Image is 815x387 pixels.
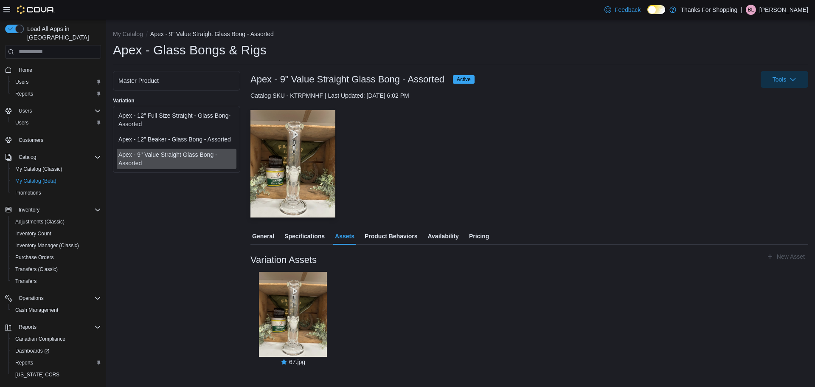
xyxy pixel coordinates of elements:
[773,75,787,84] span: Tools
[150,31,274,37] button: Apex - 9" Value Straight Glass Bong - Assorted
[12,118,101,128] span: Users
[8,175,104,187] button: My Catalog (Beta)
[19,206,39,213] span: Inventory
[763,248,808,265] button: New Asset
[12,252,57,263] a: Purchase Orders
[15,152,101,162] span: Catalog
[2,151,104,163] button: Catalog
[12,334,101,344] span: Canadian Compliance
[15,254,54,261] span: Purchase Orders
[8,228,104,240] button: Inventory Count
[12,176,60,186] a: My Catalog (Beta)
[15,90,33,97] span: Reports
[12,264,101,274] span: Transfers (Classic)
[15,135,101,145] span: Customers
[15,293,101,303] span: Operations
[15,307,58,314] span: Cash Management
[289,359,305,365] p: 67.jpg
[8,357,104,369] button: Reports
[15,189,41,196] span: Promotions
[12,176,101,186] span: My Catalog (Beta)
[8,345,104,357] a: Dashboards
[15,359,33,366] span: Reports
[118,150,235,167] div: Apex - 9" Value Straight Glass Bong - Assorted
[15,152,39,162] button: Catalog
[17,6,55,14] img: Cova
[19,67,32,73] span: Home
[113,31,143,37] button: My Catalog
[15,65,101,75] span: Home
[12,276,40,286] a: Transfers
[118,111,235,128] div: Apex - 12" Full Size Straight - Glass Bong- Assorted
[118,76,235,85] div: Master Product
[252,228,274,245] span: General
[15,205,43,215] button: Inventory
[8,251,104,263] button: Purchase Orders
[15,266,58,273] span: Transfers (Classic)
[118,135,235,144] div: Apex - 12" Beaker - Glass Bong - Assorted
[12,276,101,286] span: Transfers
[453,75,475,84] span: Active
[8,263,104,275] button: Transfers (Classic)
[12,89,101,99] span: Reports
[15,230,51,237] span: Inventory Count
[746,5,756,15] div: Brianna-lynn Frederiksen
[19,154,36,161] span: Catalog
[15,218,65,225] span: Adjustments (Classic)
[8,304,104,316] button: Cash Management
[24,25,101,42] span: Load All Apps in [GEOGRAPHIC_DATA]
[2,64,104,76] button: Home
[12,252,101,263] span: Purchase Orders
[8,240,104,251] button: Inventory Manager (Classic)
[647,5,665,14] input: Dark Mode
[759,5,808,15] p: [PERSON_NAME]
[12,229,55,239] a: Inventory Count
[19,295,44,302] span: Operations
[8,187,104,199] button: Promotions
[12,240,101,251] span: Inventory Manager (Classic)
[12,334,69,344] a: Canadian Compliance
[8,369,104,381] button: [US_STATE] CCRS
[259,271,327,358] img: Image for 67.jpg
[2,134,104,146] button: Customers
[741,5,742,15] p: |
[113,42,267,59] h1: Apex - Glass Bongs & Rigs
[15,322,101,332] span: Reports
[2,321,104,333] button: Reports
[12,164,101,174] span: My Catalog (Classic)
[12,77,32,87] a: Users
[15,106,35,116] button: Users
[12,305,62,315] a: Cash Management
[12,346,53,356] a: Dashboards
[12,77,101,87] span: Users
[8,275,104,287] button: Transfers
[2,105,104,117] button: Users
[12,370,101,380] span: Washington CCRS
[12,164,66,174] a: My Catalog (Classic)
[12,188,101,198] span: Promotions
[365,228,417,245] span: Product Behaviors
[12,217,68,227] a: Adjustments (Classic)
[15,135,47,145] a: Customers
[8,76,104,88] button: Users
[15,79,28,85] span: Users
[8,333,104,345] button: Canadian Compliance
[12,118,32,128] a: Users
[250,255,317,265] h3: Variation Assets
[601,1,644,18] a: Feedback
[2,292,104,304] button: Operations
[8,117,104,129] button: Users
[113,97,135,104] label: Variation
[15,347,49,354] span: Dashboards
[12,358,101,368] span: Reports
[12,346,101,356] span: Dashboards
[12,217,101,227] span: Adjustments (Classic)
[19,137,43,144] span: Customers
[15,178,56,184] span: My Catalog (Beta)
[284,228,325,245] span: Specifications
[15,242,79,249] span: Inventory Manager (Classic)
[12,305,101,315] span: Cash Management
[680,5,737,15] p: Thanks For Shopping
[748,5,754,15] span: Bl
